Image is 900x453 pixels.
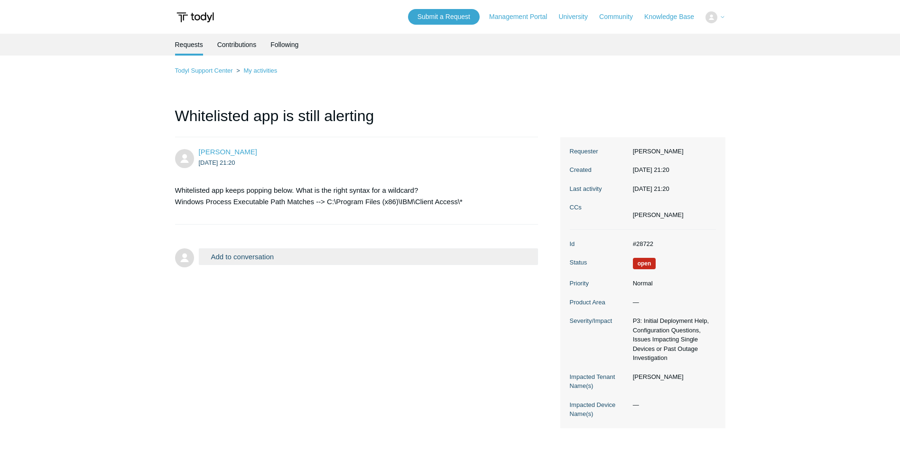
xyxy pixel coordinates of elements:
dd: [PERSON_NAME] [628,147,716,156]
a: Todyl Support Center [175,67,233,74]
li: My activities [234,67,277,74]
dt: Status [570,258,628,267]
li: Todyl Support Center [175,67,235,74]
dt: Priority [570,279,628,288]
a: Contributions [217,34,257,56]
dd: Normal [628,279,716,288]
dt: Product Area [570,298,628,307]
dt: Requester [570,147,628,156]
dt: Severity/Impact [570,316,628,326]
span: We are working on a response for you [633,258,656,269]
span: Eliezer Mendoza [199,148,257,156]
button: Add to conversation [199,248,538,265]
dd: — [628,400,716,410]
time: 2025-10-06T21:20:55Z [199,159,235,166]
h1: Whitelisted app is still alerting [175,104,538,137]
a: My activities [243,67,277,74]
img: Todyl Support Center Help Center home page [175,9,215,26]
a: Community [599,12,642,22]
dd: P3: Initial Deployment Help, Configuration Questions, Issues Impacting Single Devices or Past Out... [628,316,716,363]
li: Requests [175,34,203,56]
time: 2025-10-06T21:20:55+00:00 [633,185,669,192]
a: Submit a Request [408,9,480,25]
a: Knowledge Base [644,12,704,22]
li: Joshua Mitchell [633,210,684,220]
dd: — [628,298,716,307]
dt: Impacted Device Name(s) [570,400,628,419]
dd: [PERSON_NAME] [628,372,716,382]
a: University [558,12,597,22]
a: Management Portal [489,12,557,22]
dt: Id [570,239,628,249]
p: Whitelisted app keeps popping below. What is the right syntax for a wildcard? Windows Process Exe... [175,185,529,208]
dt: Impacted Tenant Name(s) [570,372,628,391]
dt: Last activity [570,184,628,194]
dt: CCs [570,203,628,212]
dt: Created [570,165,628,175]
time: 2025-10-06T21:20:55+00:00 [633,166,669,173]
a: Following [270,34,298,56]
a: [PERSON_NAME] [199,148,257,156]
dd: #28722 [628,239,716,249]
